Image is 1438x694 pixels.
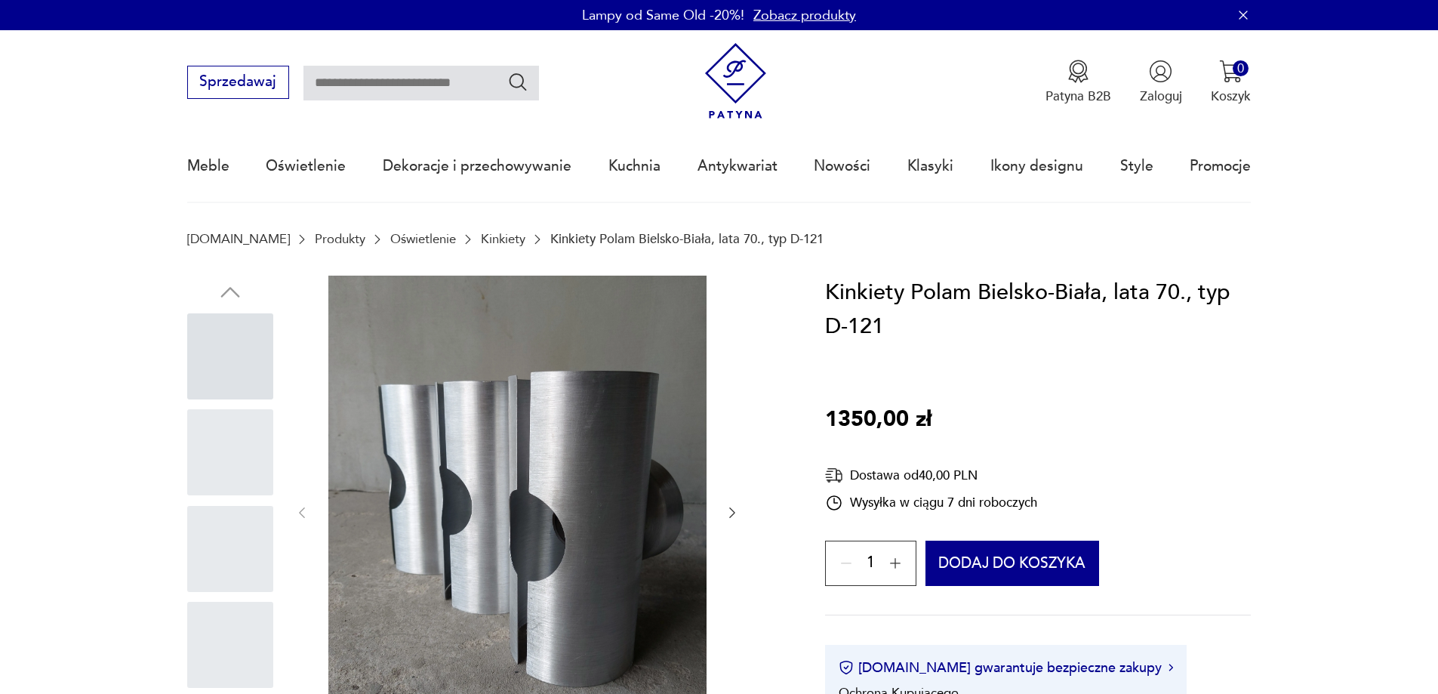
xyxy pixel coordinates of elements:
[990,131,1083,201] a: Ikony designu
[1045,88,1111,105] p: Patyna B2B
[1067,60,1090,83] img: Ikona medalu
[825,403,931,437] p: 1350,00 zł
[839,659,1173,677] button: [DOMAIN_NAME] gwarantuje bezpieczne zakupy
[825,466,843,485] img: Ikona dostawy
[1149,60,1172,83] img: Ikonka użytkownika
[390,232,456,246] a: Oświetlenie
[187,131,229,201] a: Meble
[1233,60,1249,76] div: 0
[825,466,1037,485] div: Dostawa od 40,00 PLN
[825,494,1037,512] div: Wysyłka w ciągu 7 dni roboczych
[1169,664,1173,671] img: Ikona strzałki w prawo
[825,276,1251,344] h1: Kinkiety Polam Bielsko-Biała, lata 70., typ D-121
[187,232,290,246] a: [DOMAIN_NAME]
[925,541,1100,586] button: Dodaj do koszyka
[550,232,824,246] p: Kinkiety Polam Bielsko-Biała, lata 70., typ D-121
[582,6,744,25] p: Lampy od Same Old -20%!
[1120,131,1153,201] a: Style
[697,131,778,201] a: Antykwariat
[481,232,525,246] a: Kinkiety
[1140,60,1182,105] button: Zaloguj
[814,131,870,201] a: Nowości
[1219,60,1242,83] img: Ikona koszyka
[839,660,854,675] img: Ikona certyfikatu
[753,6,856,25] a: Zobacz produkty
[697,43,774,119] img: Patyna - sklep z meblami i dekoracjami vintage
[867,557,875,569] span: 1
[1140,88,1182,105] p: Zaloguj
[1045,60,1111,105] button: Patyna B2B
[266,131,346,201] a: Oświetlenie
[608,131,660,201] a: Kuchnia
[1211,60,1251,105] button: 0Koszyk
[1045,60,1111,105] a: Ikona medaluPatyna B2B
[187,66,289,99] button: Sprzedawaj
[1190,131,1251,201] a: Promocje
[315,232,365,246] a: Produkty
[907,131,953,201] a: Klasyki
[383,131,571,201] a: Dekoracje i przechowywanie
[187,77,289,89] a: Sprzedawaj
[507,71,529,93] button: Szukaj
[1211,88,1251,105] p: Koszyk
